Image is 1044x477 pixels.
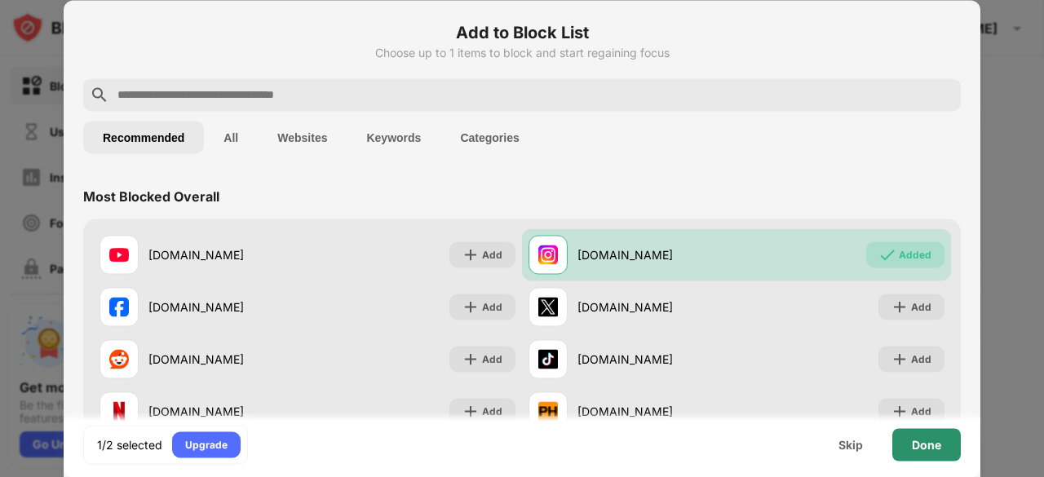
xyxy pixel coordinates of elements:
[538,297,558,316] img: favicons
[97,436,162,453] div: 1/2 selected
[482,351,502,367] div: Add
[538,401,558,421] img: favicons
[912,438,941,451] div: Done
[899,246,931,263] div: Added
[83,46,961,59] div: Choose up to 1 items to block and start regaining focus
[148,351,307,368] div: [DOMAIN_NAME]
[204,121,258,153] button: All
[911,351,931,367] div: Add
[148,246,307,263] div: [DOMAIN_NAME]
[577,403,737,420] div: [DOMAIN_NAME]
[482,298,502,315] div: Add
[347,121,440,153] button: Keywords
[911,298,931,315] div: Add
[109,401,129,421] img: favicons
[83,20,961,44] h6: Add to Block List
[577,351,737,368] div: [DOMAIN_NAME]
[538,349,558,369] img: favicons
[258,121,347,153] button: Websites
[185,436,228,453] div: Upgrade
[838,438,863,451] div: Skip
[440,121,538,153] button: Categories
[109,245,129,264] img: favicons
[148,403,307,420] div: [DOMAIN_NAME]
[83,121,204,153] button: Recommended
[90,85,109,104] img: search.svg
[538,245,558,264] img: favicons
[577,246,737,263] div: [DOMAIN_NAME]
[911,403,931,419] div: Add
[482,403,502,419] div: Add
[148,298,307,316] div: [DOMAIN_NAME]
[83,188,219,204] div: Most Blocked Overall
[482,246,502,263] div: Add
[577,298,737,316] div: [DOMAIN_NAME]
[109,349,129,369] img: favicons
[109,297,129,316] img: favicons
